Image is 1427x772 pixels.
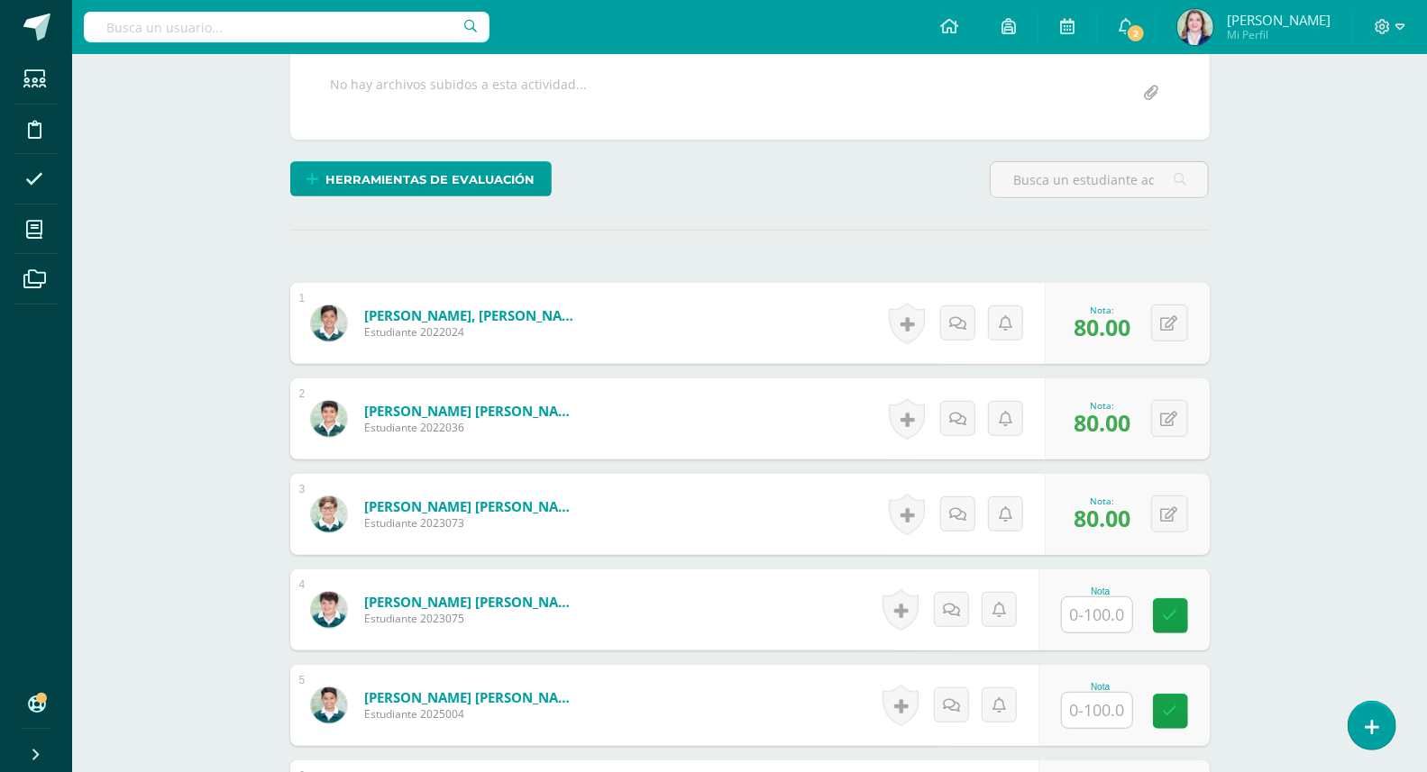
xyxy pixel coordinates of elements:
[1062,693,1132,728] input: 0-100.0
[1075,407,1131,438] span: 80.00
[991,162,1208,197] input: Busca un estudiante aquí...
[1061,682,1140,692] div: Nota
[1075,304,1131,316] div: Nota:
[331,76,588,111] div: No hay archivos subidos a esta actividad...
[311,401,347,437] img: 016ec3f49adb9b4d01ba180f50f99c9e.png
[364,515,581,531] span: Estudiante 2023073
[364,324,581,340] span: Estudiante 2022024
[1075,495,1131,507] div: Nota:
[1177,9,1213,45] img: 08088c3899e504a44bc1e116c0e85173.png
[311,305,347,341] img: 88e917e6c4ee2df6f8dfa44b225cfff0.png
[311,496,347,532] img: b62ad25264111a4a5c812507aae03a58.png
[364,706,581,722] span: Estudiante 2025004
[1075,399,1131,412] div: Nota:
[311,592,347,628] img: 391f576db39f6269f2ae09af938b0238.png
[364,420,581,435] span: Estudiante 2022036
[364,497,581,515] a: [PERSON_NAME] [PERSON_NAME]
[1227,11,1331,29] span: [PERSON_NAME]
[290,161,552,196] a: Herramientas de evaluación
[1075,503,1131,533] span: 80.00
[84,12,489,42] input: Busca un usuario...
[364,611,581,626] span: Estudiante 2023075
[1061,586,1140,596] div: Nota
[1227,27,1331,42] span: Mi Perfil
[325,163,535,196] span: Herramientas de evaluación
[364,402,581,420] a: [PERSON_NAME] [PERSON_NAME]
[364,306,581,324] a: [PERSON_NAME], [PERSON_NAME]
[1126,23,1146,43] span: 2
[311,687,347,723] img: 81eac816ed8b27dd5787407badb4f092.png
[364,688,581,706] a: [PERSON_NAME] [PERSON_NAME]
[1062,597,1132,632] input: 0-100.0
[1075,312,1131,342] span: 80.00
[364,593,581,611] a: [PERSON_NAME] [PERSON_NAME]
